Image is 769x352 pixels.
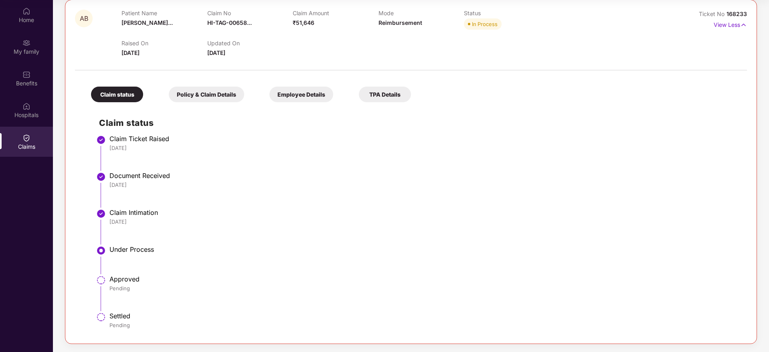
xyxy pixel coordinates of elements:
[91,87,143,102] div: Claim status
[121,40,207,47] p: Raised On
[109,181,739,188] div: [DATE]
[714,18,747,29] p: View Less
[378,19,422,26] span: Reimbursement
[207,19,252,26] span: HI-TAG-00658...
[22,134,30,142] img: svg+xml;base64,PHN2ZyBpZD0iQ2xhaW0iIHhtbG5zPSJodHRwOi8vd3d3LnczLm9yZy8yMDAwL3N2ZyIgd2lkdGg9IjIwIi...
[207,10,293,16] p: Claim No
[464,10,549,16] p: Status
[207,49,225,56] span: [DATE]
[269,87,333,102] div: Employee Details
[96,275,106,285] img: svg+xml;base64,PHN2ZyBpZD0iU3RlcC1QZW5kaW5nLTMyeDMyIiB4bWxucz0iaHR0cDovL3d3dy53My5vcmcvMjAwMC9zdm...
[22,7,30,15] img: svg+xml;base64,PHN2ZyBpZD0iSG9tZSIgeG1sbnM9Imh0dHA6Ly93d3cudzMub3JnLzIwMDAvc3ZnIiB3aWR0aD0iMjAiIG...
[22,39,30,47] img: svg+xml;base64,PHN2ZyB3aWR0aD0iMjAiIGhlaWdodD0iMjAiIHZpZXdCb3g9IjAgMCAyMCAyMCIgZmlsbD0ibm9uZSIgeG...
[169,87,244,102] div: Policy & Claim Details
[109,245,739,253] div: Under Process
[109,208,739,216] div: Claim Intimation
[96,209,106,218] img: svg+xml;base64,PHN2ZyBpZD0iU3RlcC1Eb25lLTMyeDMyIiB4bWxucz0iaHR0cDovL3d3dy53My5vcmcvMjAwMC9zdmciIH...
[22,102,30,110] img: svg+xml;base64,PHN2ZyBpZD0iSG9zcGl0YWxzIiB4bWxucz0iaHR0cDovL3d3dy53My5vcmcvMjAwMC9zdmciIHdpZHRoPS...
[109,172,739,180] div: Document Received
[727,10,747,17] span: 168233
[80,15,88,22] span: AB
[96,172,106,182] img: svg+xml;base64,PHN2ZyBpZD0iU3RlcC1Eb25lLTMyeDMyIiB4bWxucz0iaHR0cDovL3d3dy53My5vcmcvMjAwMC9zdmciIH...
[109,144,739,152] div: [DATE]
[207,40,293,47] p: Updated On
[121,49,140,56] span: [DATE]
[109,135,739,143] div: Claim Ticket Raised
[99,116,739,129] h2: Claim status
[96,135,106,145] img: svg+xml;base64,PHN2ZyBpZD0iU3RlcC1Eb25lLTMyeDMyIiB4bWxucz0iaHR0cDovL3d3dy53My5vcmcvMjAwMC9zdmciIH...
[699,10,727,17] span: Ticket No
[109,312,739,320] div: Settled
[96,246,106,255] img: svg+xml;base64,PHN2ZyBpZD0iU3RlcC1BY3RpdmUtMzJ4MzIiIHhtbG5zPSJodHRwOi8vd3d3LnczLm9yZy8yMDAwL3N2Zy...
[121,10,207,16] p: Patient Name
[359,87,411,102] div: TPA Details
[740,20,747,29] img: svg+xml;base64,PHN2ZyB4bWxucz0iaHR0cDovL3d3dy53My5vcmcvMjAwMC9zdmciIHdpZHRoPSIxNyIgaGVpZ2h0PSIxNy...
[121,19,173,26] span: [PERSON_NAME]...
[472,20,498,28] div: In Process
[109,275,739,283] div: Approved
[22,71,30,79] img: svg+xml;base64,PHN2ZyBpZD0iQmVuZWZpdHMiIHhtbG5zPSJodHRwOi8vd3d3LnczLm9yZy8yMDAwL3N2ZyIgd2lkdGg9Ij...
[96,312,106,322] img: svg+xml;base64,PHN2ZyBpZD0iU3RlcC1QZW5kaW5nLTMyeDMyIiB4bWxucz0iaHR0cDovL3d3dy53My5vcmcvMjAwMC9zdm...
[293,10,378,16] p: Claim Amount
[109,322,739,329] div: Pending
[293,19,314,26] span: ₹51,646
[109,285,739,292] div: Pending
[109,218,739,225] div: [DATE]
[378,10,464,16] p: Mode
